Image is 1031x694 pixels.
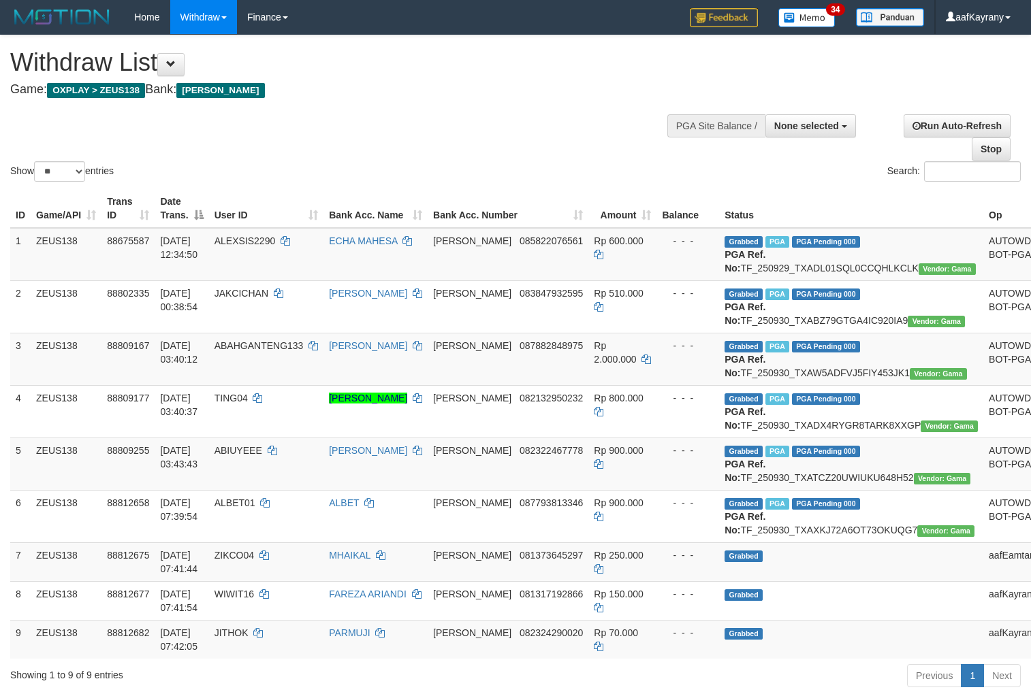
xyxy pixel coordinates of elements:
td: 3 [10,333,31,385]
img: MOTION_logo.png [10,7,114,27]
a: FAREZA ARIANDI [329,589,407,599]
span: Copy 083847932595 to clipboard [520,288,583,299]
span: OXPLAY > ZEUS138 [47,83,145,98]
td: 2 [10,280,31,333]
span: Copy 082324290020 to clipboard [520,627,583,638]
span: Grabbed [725,589,763,601]
img: Feedback.jpg [690,8,758,27]
span: PGA Pending [792,341,860,352]
th: ID [10,189,31,228]
span: Grabbed [725,628,763,640]
span: PGA Pending [792,288,860,300]
span: 88812658 [107,497,149,508]
span: 88809167 [107,340,149,351]
span: Marked by aaftanly [765,498,789,510]
b: PGA Ref. No: [725,511,765,535]
span: Rp 70.000 [594,627,638,638]
span: JAKCICHAN [215,288,268,299]
span: [DATE] 12:34:50 [160,235,197,260]
span: 88809255 [107,445,149,456]
span: [PERSON_NAME] [433,235,511,246]
span: Rp 900.000 [594,445,643,456]
a: Next [983,664,1021,687]
span: Rp 150.000 [594,589,643,599]
span: [DATE] 07:41:44 [160,550,197,574]
div: PGA Site Balance / [667,114,765,137]
a: ECHA MAHESA [329,235,397,246]
span: ZIKCO04 [215,550,254,561]
span: Copy 081373645297 to clipboard [520,550,583,561]
span: [DATE] 07:41:54 [160,589,197,613]
div: - - - [662,496,714,510]
span: Rp 250.000 [594,550,643,561]
th: Status [719,189,983,228]
span: Vendor URL: https://trx31.1velocity.biz [917,525,974,537]
a: Run Auto-Refresh [904,114,1011,137]
td: ZEUS138 [31,581,101,620]
b: PGA Ref. No: [725,301,765,326]
span: [DATE] 00:38:54 [160,288,197,312]
b: PGA Ref. No: [725,459,765,483]
span: Marked by aafpengsreynich [765,236,789,248]
div: - - - [662,626,714,640]
span: Rp 900.000 [594,497,643,508]
span: [PERSON_NAME] [433,288,511,299]
span: Marked by aaftanly [765,393,789,405]
th: Amount: activate to sort column ascending [588,189,656,228]
span: Marked by aaftanly [765,341,789,352]
span: ALEXSIS2290 [215,235,276,246]
td: 6 [10,490,31,542]
a: 1 [961,664,984,687]
span: ALBET01 [215,497,255,508]
span: Rp 2.000.000 [594,340,636,365]
span: Vendor URL: https://trx31.1velocity.biz [919,263,976,275]
div: - - - [662,286,714,300]
label: Show entries [10,161,114,182]
span: 34 [826,3,844,16]
span: [PERSON_NAME] [433,340,511,351]
div: - - - [662,391,714,405]
span: TING04 [215,393,248,403]
div: - - - [662,548,714,562]
span: Grabbed [725,550,763,562]
span: Copy 087882848975 to clipboard [520,340,583,351]
td: 7 [10,542,31,581]
td: ZEUS138 [31,333,101,385]
span: Vendor URL: https://trx31.1velocity.biz [910,368,967,380]
span: [DATE] 03:43:43 [160,445,197,469]
span: ABAHGANTENG133 [215,340,304,351]
span: Vendor URL: https://trx31.1velocity.biz [921,420,978,432]
span: Vendor URL: https://trx31.1velocity.biz [914,473,971,484]
span: None selected [774,120,839,131]
th: Bank Acc. Name: activate to sort column ascending [323,189,428,228]
span: 88802335 [107,288,149,299]
label: Search: [887,161,1021,182]
span: Grabbed [725,288,763,300]
td: 1 [10,228,31,281]
a: [PERSON_NAME] [329,288,407,299]
span: [PERSON_NAME] [433,497,511,508]
th: Bank Acc. Number: activate to sort column ascending [428,189,588,228]
a: PARMUJI [329,627,370,638]
span: [PERSON_NAME] [433,550,511,561]
span: Rp 800.000 [594,393,643,403]
input: Search: [924,161,1021,182]
span: Rp 600.000 [594,235,643,246]
img: Button%20Memo.svg [778,8,836,27]
span: [DATE] 07:42:05 [160,627,197,652]
b: PGA Ref. No: [725,354,765,378]
td: ZEUS138 [31,437,101,490]
div: Showing 1 to 9 of 9 entries [10,663,419,682]
span: Copy 081317192866 to clipboard [520,589,583,599]
img: panduan.png [856,8,924,27]
span: Grabbed [725,393,763,405]
div: - - - [662,234,714,248]
span: Grabbed [725,236,763,248]
span: PGA Pending [792,236,860,248]
a: MHAIKAL [329,550,370,561]
td: TF_250929_TXADL01SQL0CCQHLKCLK [719,228,983,281]
h1: Withdraw List [10,49,673,76]
a: [PERSON_NAME] [329,393,407,403]
span: Vendor URL: https://trx31.1velocity.biz [908,316,965,327]
span: [DATE] 03:40:37 [160,393,197,417]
